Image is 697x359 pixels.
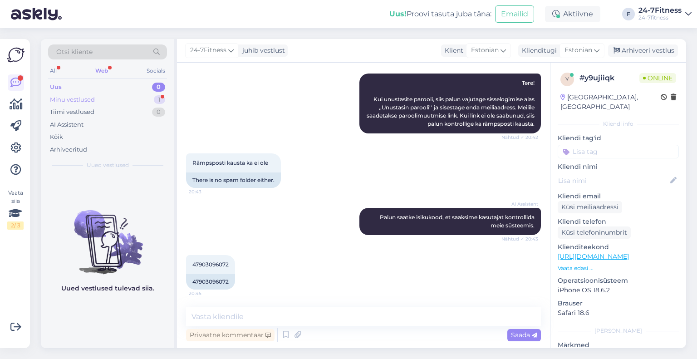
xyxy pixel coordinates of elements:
div: Küsi telefoninumbrit [558,226,631,239]
span: Online [639,73,676,83]
span: Estonian [564,45,592,55]
span: Rämpsposti kausta ka ei ole [192,159,268,166]
div: Minu vestlused [50,95,95,104]
span: 47903096072 [192,261,229,268]
p: iPhone OS 18.6.2 [558,285,679,295]
a: [URL][DOMAIN_NAME] [558,252,629,261]
div: 2 / 3 [7,221,24,230]
div: Klienditugi [518,46,557,55]
div: Privaatne kommentaar [186,329,275,341]
div: Küsi meiliaadressi [558,201,622,213]
span: Otsi kliente [56,47,93,57]
span: 20:45 [189,290,223,297]
b: Uus! [389,10,407,18]
div: 24-7Fitness [638,7,682,14]
p: Uued vestlused tulevad siia. [61,284,154,293]
div: Arhiveeri vestlus [608,44,678,57]
span: Nähtud ✓ 20:42 [501,134,538,141]
div: 1 [154,95,165,104]
div: juhib vestlust [239,46,285,55]
div: Kliendi info [558,120,679,128]
input: Lisa tag [558,145,679,158]
p: Kliendi nimi [558,162,679,172]
div: Vaata siia [7,189,24,230]
div: Web [93,65,110,77]
span: 24-7Fitness [190,45,226,55]
p: Operatsioonisüsteem [558,276,679,285]
a: 24-7Fitness24-7fitness [638,7,692,21]
div: Aktiivne [545,6,600,22]
div: 47903096072 [186,274,235,290]
div: Arhiveeritud [50,145,87,154]
p: Brauser [558,299,679,308]
div: Kõik [50,133,63,142]
span: AI Assistent [504,201,538,207]
p: Märkmed [558,340,679,350]
p: Vaata edasi ... [558,264,679,272]
img: No chats [41,194,174,275]
div: F [622,8,635,20]
span: y [565,76,569,83]
div: AI Assistent [50,120,83,129]
p: Kliendi tag'id [558,133,679,143]
span: Palun saatke isikukood, et saaksime kasutajat kontrollida meie süsteemis. [380,214,536,229]
div: [PERSON_NAME] [558,327,679,335]
p: Kliendi email [558,192,679,201]
button: Emailid [495,5,534,23]
div: Uus [50,83,62,92]
input: Lisa nimi [558,176,668,186]
span: Estonian [471,45,499,55]
span: Nähtud ✓ 20:43 [501,236,538,242]
div: 24-7fitness [638,14,682,21]
img: Askly Logo [7,46,25,64]
p: Safari 18.6 [558,308,679,318]
div: Klient [441,46,463,55]
div: [GEOGRAPHIC_DATA], [GEOGRAPHIC_DATA] [560,93,661,112]
div: There is no spam folder either. [186,172,281,188]
div: # y9ujiiqk [579,73,639,84]
div: All [48,65,59,77]
div: 0 [152,108,165,117]
div: Tiimi vestlused [50,108,94,117]
span: Uued vestlused [87,161,129,169]
span: Saada [511,331,537,339]
div: Socials [145,65,167,77]
span: 20:43 [189,188,223,195]
p: Kliendi telefon [558,217,679,226]
div: 0 [152,83,165,92]
div: Proovi tasuta juba täna: [389,9,491,20]
p: Klienditeekond [558,242,679,252]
